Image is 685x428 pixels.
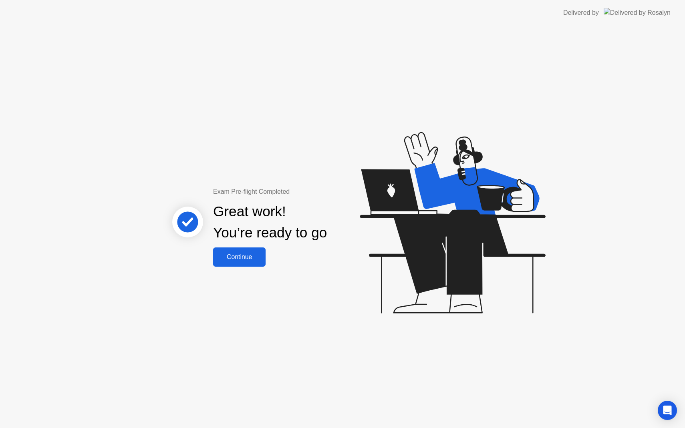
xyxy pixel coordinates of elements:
[213,187,379,197] div: Exam Pre-flight Completed
[604,8,671,17] img: Delivered by Rosalyn
[658,401,677,420] div: Open Intercom Messenger
[213,247,266,267] button: Continue
[563,8,599,18] div: Delivered by
[216,253,263,261] div: Continue
[213,201,327,243] div: Great work! You’re ready to go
